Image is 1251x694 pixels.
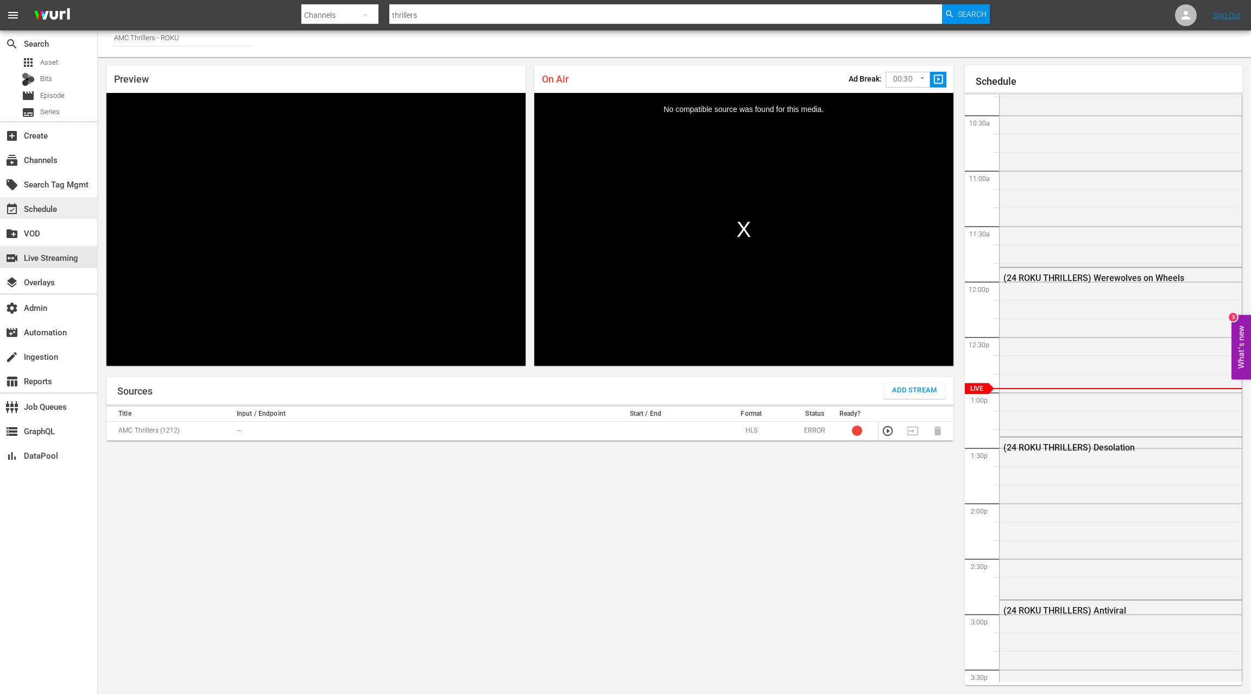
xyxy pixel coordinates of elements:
th: Format [709,407,794,422]
h1: Schedule [976,76,1242,87]
span: Channels [5,154,18,167]
button: Search [942,4,990,24]
button: Open Feedback Widget [1231,315,1251,379]
span: Search Tag Mgmt [5,178,18,191]
span: DataPool [5,449,18,462]
span: Bits [40,73,52,84]
span: Create [5,129,18,142]
td: ERROR [794,421,836,440]
img: ans4CAIJ8jUAAAAAAAAAAAAAAAAAAAAAAAAgQb4GAAAAAAAAAAAAAAAAAAAAAAAAJMjXAAAAAAAAAAAAAAAAAAAAAAAAgAT5G... [26,3,78,28]
p: Ad Break: [849,74,882,83]
a: Sign Out [1212,11,1241,20]
td: AMC Thrillers (1212) [106,421,233,440]
span: GraphQL [5,425,18,438]
span: Admin [5,302,18,315]
span: Search [5,37,18,51]
span: Live Streaming [5,252,18,265]
div: 00:30 [886,69,930,90]
span: On Air [542,73,568,85]
span: VOD [5,227,18,240]
div: 3 [1229,312,1237,321]
span: Preview [114,73,149,85]
button: Preview Stream [882,425,894,437]
div: Bits [22,73,35,86]
span: slideshow_sharp [932,73,945,86]
th: Start / End [582,407,709,422]
span: Asset [22,56,35,69]
div: No compatible source was found for this media. [534,93,953,366]
span: Episode [22,89,35,102]
span: Automation [5,326,18,339]
th: Title [106,407,233,422]
span: Schedule [5,203,18,216]
span: Series [22,106,35,119]
span: Asset [40,57,58,68]
div: (24 ROKU THRILLERS) Desolation [1003,442,1186,453]
div: Video Player [106,93,526,366]
td: HLS [709,421,794,440]
td: --- [233,421,582,440]
span: Add Stream [892,384,937,397]
div: (24 ROKU THRILLERS) Antiviral [1003,605,1186,616]
button: Add Stream [884,383,945,399]
div: Video Player [534,93,953,366]
span: Reports [5,375,18,388]
th: Input / Endpoint [233,407,582,422]
span: Job Queues [5,401,18,414]
h1: Sources [117,386,153,397]
span: Series [40,107,60,117]
span: Episode [40,90,65,101]
th: Status [794,407,836,422]
div: (24 ROKU THRILLERS) Werewolves on Wheels [1003,273,1186,283]
span: Overlays [5,276,18,289]
span: Ingestion [5,351,18,364]
span: menu [7,9,20,22]
th: Ready? [836,407,879,422]
div: Modal Window [534,93,953,366]
span: Search [958,4,987,24]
